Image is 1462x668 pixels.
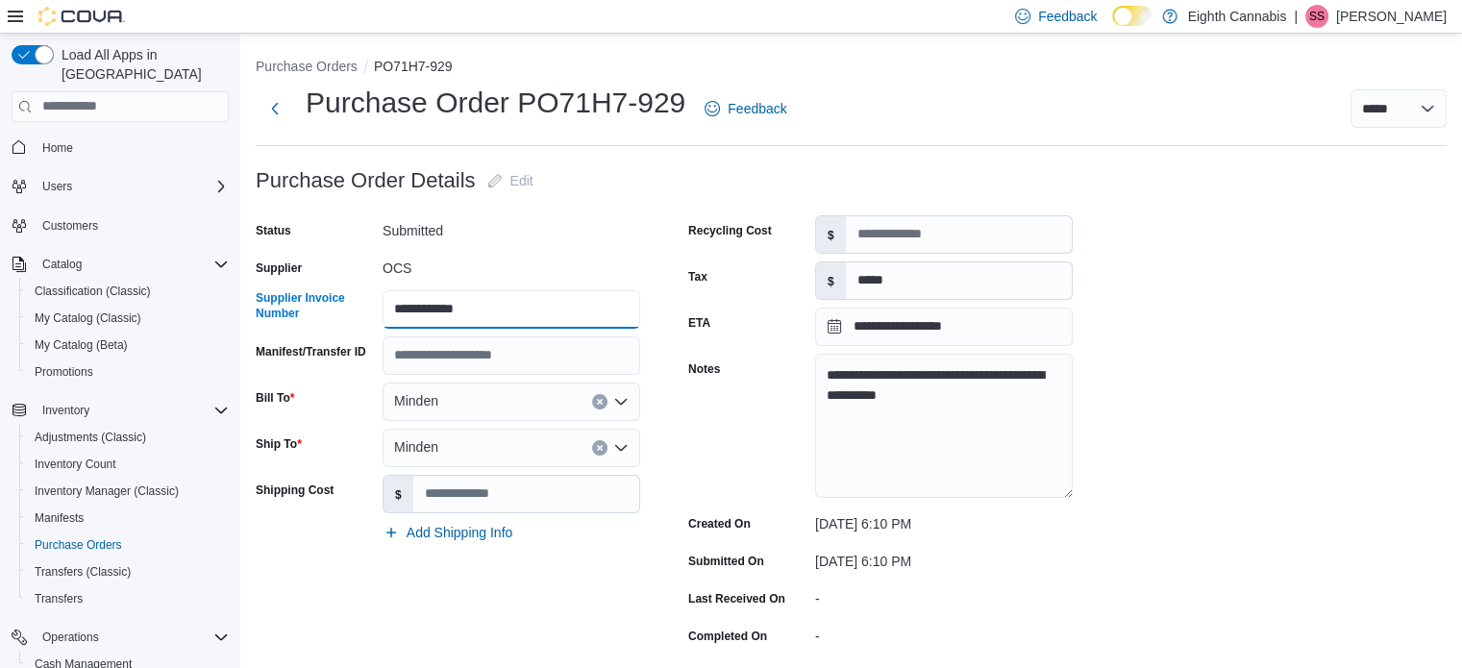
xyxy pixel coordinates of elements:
span: Promotions [27,360,229,383]
label: Status [256,223,291,238]
button: Classification (Classic) [19,278,236,305]
span: Inventory Count [35,457,116,472]
button: Purchase Orders [19,532,236,558]
span: Home [35,136,229,160]
span: Edit [510,171,533,190]
button: Users [4,173,236,200]
label: Shipping Cost [256,482,334,498]
span: Add Shipping Info [407,523,513,542]
span: Inventory Manager (Classic) [27,480,229,503]
button: My Catalog (Beta) [19,332,236,359]
span: Customers [42,218,98,234]
div: OCS [383,253,640,276]
span: Users [42,179,72,194]
input: Dark Mode [1112,6,1152,26]
p: Eighth Cannabis [1187,5,1286,28]
button: Inventory [35,399,97,422]
p: [PERSON_NAME] [1336,5,1447,28]
a: My Catalog (Beta) [27,334,136,357]
span: Minden [394,389,438,412]
label: ETA [688,315,710,331]
span: SS [1309,5,1325,28]
span: Feedback [1038,7,1097,26]
span: Adjustments (Classic) [35,430,146,445]
span: Promotions [35,364,93,380]
a: Customers [35,214,106,237]
span: Feedback [728,99,786,118]
h1: Purchase Order PO71H7-929 [306,84,685,122]
input: Press the down key to open a popover containing a calendar. [815,308,1073,346]
h3: Purchase Order Details [256,169,476,192]
a: Inventory Count [27,453,124,476]
span: Minden [394,435,438,458]
span: Manifests [27,507,229,530]
label: Recycling Cost [688,223,772,238]
span: Inventory [35,399,229,422]
a: Promotions [27,360,101,383]
img: Cova [38,7,125,26]
div: - [815,621,1073,644]
a: My Catalog (Classic) [27,307,149,330]
span: My Catalog (Classic) [27,307,229,330]
label: Supplier Invoice Number [256,290,375,321]
span: Purchase Orders [35,537,122,553]
div: Submitted [383,215,640,238]
div: - [815,583,1073,606]
div: [DATE] 6:10 PM [815,508,1073,532]
label: Ship To [256,436,302,452]
a: Feedback [697,89,794,128]
a: Home [35,136,81,160]
button: Operations [4,624,236,651]
button: PO71H7-929 [374,59,453,74]
span: Purchase Orders [27,533,229,557]
div: Shari Smiley [1305,5,1328,28]
label: Supplier [256,260,302,276]
button: Customers [4,211,236,239]
label: $ [816,216,846,253]
span: Transfers (Classic) [27,560,229,583]
a: Adjustments (Classic) [27,426,154,449]
span: Transfers [27,587,229,610]
span: My Catalog (Beta) [35,337,128,353]
nav: An example of EuiBreadcrumbs [256,57,1447,80]
button: Add Shipping Info [376,513,521,552]
span: My Catalog (Beta) [27,334,229,357]
span: Catalog [42,257,82,272]
span: Load All Apps in [GEOGRAPHIC_DATA] [54,45,229,84]
span: Dark Mode [1112,26,1113,27]
label: $ [384,476,413,512]
button: Promotions [19,359,236,385]
button: Inventory [4,397,236,424]
button: Open list of options [613,440,629,456]
p: | [1294,5,1298,28]
label: $ [816,262,846,299]
label: Completed On [688,629,767,644]
button: Adjustments (Classic) [19,424,236,451]
span: Customers [35,213,229,237]
span: Inventory Manager (Classic) [35,483,179,499]
label: Notes [688,361,720,377]
button: Purchase Orders [256,59,358,74]
button: Home [4,134,236,161]
span: Catalog [35,253,229,276]
span: Inventory [42,403,89,418]
span: Manifests [35,510,84,526]
span: Operations [42,630,99,645]
button: Edit [480,161,541,200]
button: Inventory Manager (Classic) [19,478,236,505]
button: Clear input [592,440,607,456]
button: Open list of options [613,394,629,409]
label: Submitted On [688,554,764,569]
span: Inventory Count [27,453,229,476]
button: Clear input [592,394,607,409]
span: My Catalog (Classic) [35,310,141,326]
label: Tax [688,269,707,285]
span: Transfers [35,591,83,606]
button: Catalog [35,253,89,276]
a: Purchase Orders [27,533,130,557]
label: Bill To [256,390,294,406]
a: Inventory Manager (Classic) [27,480,186,503]
span: Transfers (Classic) [35,564,131,580]
button: Users [35,175,80,198]
span: Operations [35,626,229,649]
